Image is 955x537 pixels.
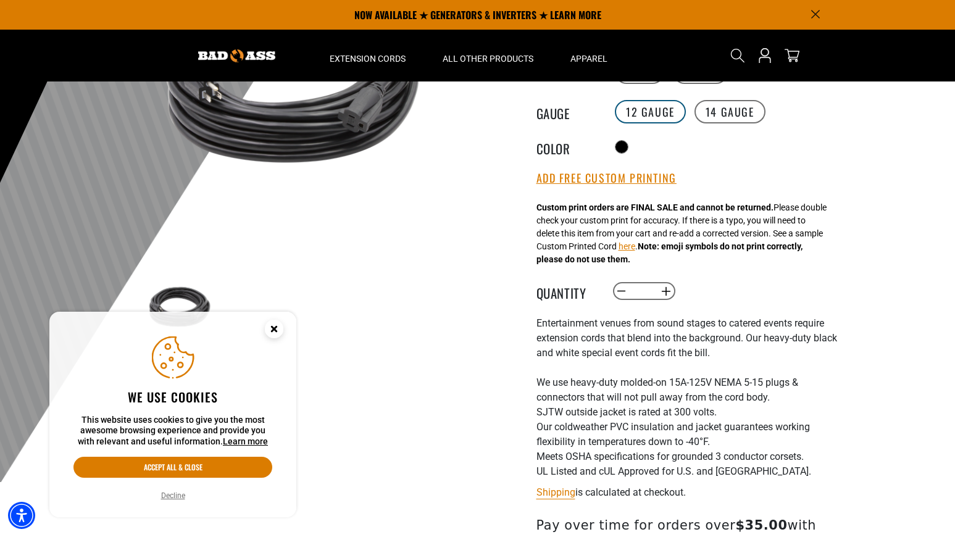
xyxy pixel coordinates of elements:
[73,415,272,447] p: This website uses cookies to give you the most awesome browsing experience and provide you with r...
[536,486,575,498] a: Shipping
[223,436,268,446] a: This website uses cookies to give you the most awesome browsing experience and provide you with r...
[536,464,839,479] li: UL Listed and cUL Approved for U.S. and [GEOGRAPHIC_DATA].
[728,46,748,65] summary: Search
[570,53,607,64] span: Apparel
[536,420,839,449] li: Our coldweather PVC insulation and jacket guarantees working flexibility in temperatures down to ...
[536,484,839,501] div: is calculated at checkout.
[536,139,598,155] legend: Color
[536,375,839,405] li: We use heavy-duty molded-on 15A-125V NEMA 5-15 plugs & connectors that will not pull away from th...
[536,283,598,299] label: Quantity
[8,502,35,529] div: Accessibility Menu
[536,202,774,212] strong: Custom print orders are FINAL SALE and cannot be returned.
[252,312,296,350] button: Close this option
[536,449,839,464] li: Meets OSHA specifications for grounded 3 conductor corsets.
[552,30,626,81] summary: Apparel
[73,457,272,478] button: Accept all & close
[424,30,552,81] summary: All Other Products
[311,30,424,81] summary: Extension Cords
[619,240,635,253] button: here
[157,489,189,502] button: Decline
[755,30,775,81] a: Open this option
[198,49,275,62] img: Bad Ass Extension Cords
[536,172,677,185] button: Add Free Custom Printing
[782,48,802,63] a: cart
[330,53,406,64] span: Extension Cords
[536,104,598,120] legend: Gauge
[443,53,533,64] span: All Other Products
[144,271,215,343] img: black
[615,100,686,123] label: 12 Gauge
[536,405,839,420] li: SJTW outside jacket is rated at 300 volts.
[694,100,765,123] label: 14 Gauge
[536,241,803,264] strong: Note: emoji symbols do not print correctly, please do not use them.
[49,312,296,518] aside: Cookie Consent
[536,201,827,266] div: Please double check your custom print for accuracy. If there is a typo, you will need to delete t...
[73,389,272,405] h2: We use cookies
[536,316,839,479] div: Entertainment venues from sound stages to catered events require extension cords that blend into ...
